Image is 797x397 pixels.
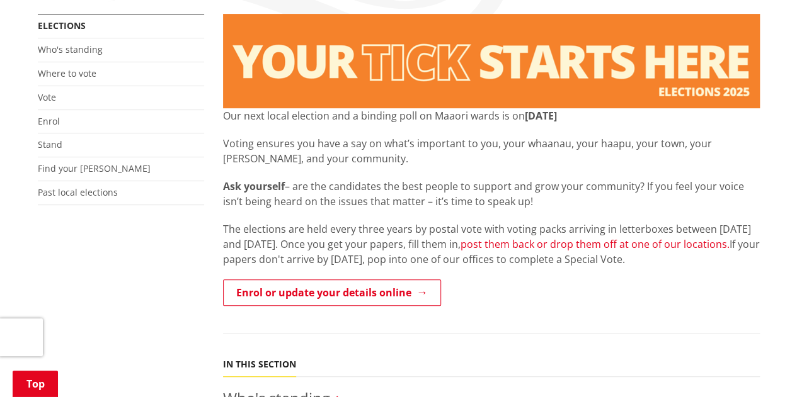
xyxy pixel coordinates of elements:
[223,359,296,370] h5: In this section
[525,109,557,123] strong: [DATE]
[38,43,103,55] a: Who's standing
[461,237,730,251] a: post them back or drop them off at one of our locations.
[38,186,118,198] a: Past local elections
[38,162,151,174] a: Find your [PERSON_NAME]
[38,91,56,103] a: Vote
[739,344,784,389] iframe: Messenger Launcher
[223,279,441,306] a: Enrol or update your details online
[223,179,760,209] p: – are the candidates the best people to support and grow your community? If you feel your voice i...
[223,14,760,108] img: Elections - Website banner
[223,108,760,123] p: Our next local election and a binding poll on Maaori wards is on
[13,371,58,397] a: Top
[223,179,285,193] strong: Ask yourself
[38,67,96,79] a: Where to vote
[223,136,760,166] p: Voting ensures you have a say on what’s important to you, your whaanau, your haapu, your town, yo...
[38,115,60,127] a: Enrol
[38,20,86,31] a: Elections
[223,221,760,267] p: The elections are held every three years by postal vote with voting packs arriving in letterboxes...
[38,138,62,150] a: Stand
